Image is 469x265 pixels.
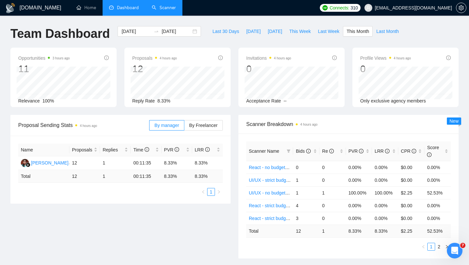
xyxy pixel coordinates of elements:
[366,6,371,10] span: user
[249,190,321,195] a: UI/UX - no budget (Cover Letter #2)
[314,26,343,37] button: Last Week
[243,26,264,37] button: [DATE]
[372,161,398,174] td: 0.00%
[52,56,70,60] time: 3 hours ago
[162,170,192,183] td: 8.33 %
[443,243,451,251] button: right
[157,98,170,103] span: 8.33%
[424,212,451,225] td: 0.00%
[215,188,223,196] button: right
[398,161,425,174] td: $0.00
[424,161,451,174] td: 0.00%
[320,212,346,225] td: 0
[398,225,425,237] td: $ 2.25
[218,55,223,60] span: info-circle
[18,144,69,156] th: Name
[195,147,210,152] span: LRR
[189,123,218,128] span: By Freelancer
[427,145,439,157] span: Score
[160,56,177,60] time: 4 hours ago
[350,4,358,11] span: 310
[100,144,131,156] th: Replies
[154,123,179,128] span: By manager
[109,5,114,10] span: dashboard
[346,174,372,186] td: 0.00%
[346,199,372,212] td: 0.00%
[286,26,314,37] button: This Week
[343,26,373,37] button: This Month
[131,156,161,170] td: 00:11:35
[80,124,97,128] time: 4 hours ago
[133,147,149,152] span: Time
[385,149,390,153] span: info-circle
[246,120,451,128] span: Scanner Breakdown
[249,178,326,183] a: UI/UX - strict budget (Cover Letter #1)
[154,29,159,34] span: swap-right
[456,5,466,10] a: setting
[346,161,372,174] td: 0.00%
[318,28,339,35] span: Last Week
[162,28,191,35] input: End date
[427,152,432,157] span: info-circle
[293,161,320,174] td: 0
[449,118,459,124] span: New
[164,147,179,152] span: PVR
[375,148,390,154] span: LRR
[424,199,451,212] td: 0.00%
[21,160,68,165] a: YP[PERSON_NAME]
[320,186,346,199] td: 1
[104,55,109,60] span: info-circle
[287,149,291,153] span: filter
[192,170,223,183] td: 8.33 %
[398,212,425,225] td: $0.00
[347,28,369,35] span: This Month
[419,243,427,251] li: Previous Page
[249,216,362,221] a: React - strict budget (Roman Account) (Cover Letter #2)
[447,243,462,258] iframe: Intercom live chat
[77,5,96,10] a: homeHome
[435,243,443,251] li: 2
[103,146,123,153] span: Replies
[154,29,159,34] span: to
[293,199,320,212] td: 4
[424,225,451,237] td: 52.53 %
[264,26,286,37] button: [DATE]
[175,147,179,152] span: info-circle
[246,63,291,75] div: 0
[132,98,155,103] span: Reply Rate
[249,148,279,154] span: Scanner Name
[18,121,149,129] span: Proposal Sending Stats
[69,156,100,170] td: 12
[289,28,311,35] span: This Week
[285,146,292,156] span: filter
[215,188,223,196] li: Next Page
[217,190,221,194] span: right
[284,98,287,103] span: --
[132,63,177,75] div: 12
[268,28,282,35] span: [DATE]
[293,186,320,199] td: 1
[360,54,411,62] span: Profile Views
[372,199,398,212] td: 0.00%
[201,190,205,194] span: left
[372,174,398,186] td: 0.00%
[421,245,425,249] span: left
[398,199,425,212] td: $0.00
[359,149,363,153] span: info-circle
[460,243,465,248] span: 7
[246,225,293,237] td: Total
[18,98,40,103] span: Relevance
[69,170,100,183] td: 12
[419,243,427,251] button: left
[274,56,291,60] time: 4 hours ago
[330,4,349,11] span: Connects:
[306,149,311,153] span: info-circle
[445,245,449,249] span: right
[320,161,346,174] td: 0
[346,225,372,237] td: 8.33 %
[293,212,320,225] td: 3
[100,156,131,170] td: 1
[209,26,243,37] button: Last 30 Days
[446,55,451,60] span: info-circle
[199,188,207,196] li: Previous Page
